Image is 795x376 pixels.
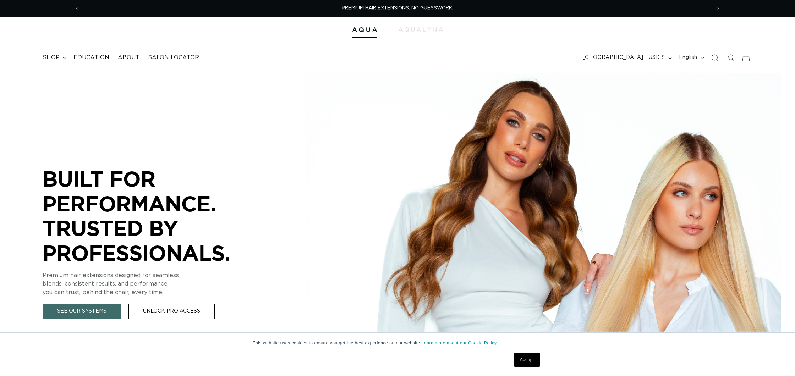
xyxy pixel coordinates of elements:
[43,166,256,265] p: BUILT FOR PERFORMANCE. TRUSTED BY PROFESSIONALS.
[148,54,199,61] span: Salon Locator
[69,2,85,15] button: Previous announcement
[422,341,498,345] a: Learn more about our Cookie Policy.
[43,271,256,297] p: Premium hair extensions designed for seamless blends, consistent results, and performance you can...
[144,50,203,66] a: Salon Locator
[73,54,109,61] span: Education
[579,51,675,65] button: [GEOGRAPHIC_DATA] | USD $
[253,340,542,346] p: This website uses cookies to ensure you get the best experience on our website.
[514,353,540,367] a: Accept
[43,54,60,61] span: shop
[114,50,144,66] a: About
[399,27,443,32] img: aqualyna.com
[352,27,377,32] img: Aqua Hair Extensions
[342,6,453,10] span: PREMIUM HAIR EXTENSIONS. NO GUESSWORK.
[118,54,139,61] span: About
[38,50,69,66] summary: shop
[43,304,121,319] a: See Our Systems
[128,304,215,319] a: Unlock Pro Access
[675,51,707,65] button: English
[583,54,665,61] span: [GEOGRAPHIC_DATA] | USD $
[679,54,697,61] span: English
[69,50,114,66] a: Education
[707,50,723,66] summary: Search
[710,2,726,15] button: Next announcement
